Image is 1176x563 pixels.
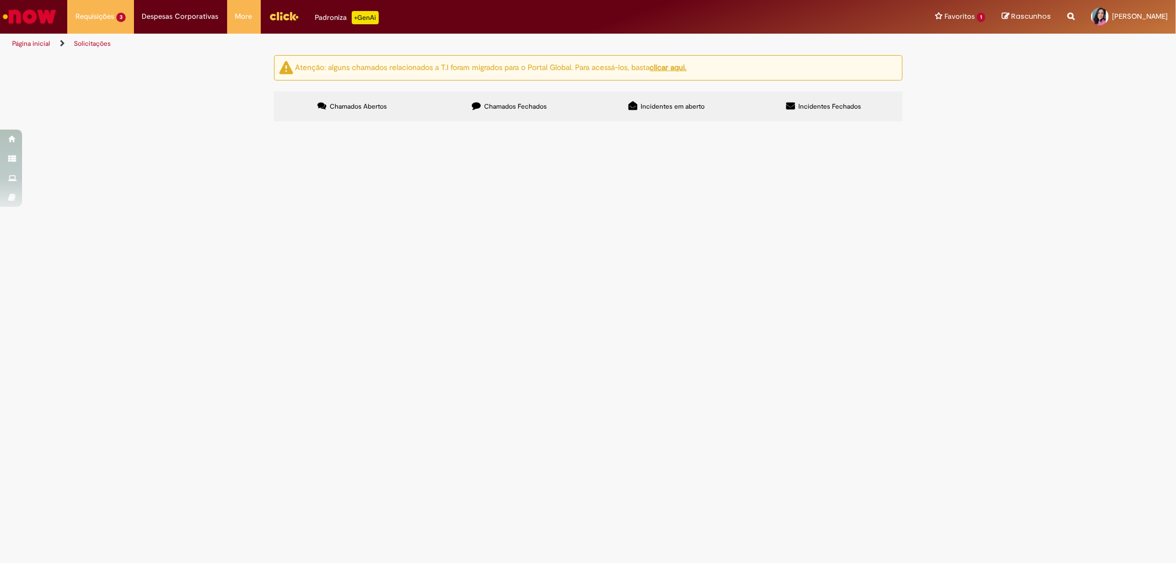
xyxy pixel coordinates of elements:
span: Incidentes em aberto [641,102,705,111]
div: Padroniza [315,11,379,24]
ul: Trilhas de página [8,34,776,54]
span: 1 [977,13,985,22]
span: Requisições [76,11,114,22]
a: Solicitações [74,39,111,48]
span: Rascunhos [1011,11,1051,22]
ng-bind-html: Atenção: alguns chamados relacionados a T.I foram migrados para o Portal Global. Para acessá-los,... [296,62,687,72]
a: clicar aqui. [650,62,687,72]
span: 3 [116,13,126,22]
p: +GenAi [352,11,379,24]
img: click_logo_yellow_360x200.png [269,8,299,24]
span: [PERSON_NAME] [1112,12,1168,21]
a: Rascunhos [1002,12,1051,22]
span: Incidentes Fechados [798,102,861,111]
span: Chamados Abertos [330,102,387,111]
img: ServiceNow [1,6,58,28]
span: Chamados Fechados [484,102,547,111]
span: Despesas Corporativas [142,11,219,22]
a: Página inicial [12,39,50,48]
span: Favoritos [944,11,975,22]
span: More [235,11,253,22]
